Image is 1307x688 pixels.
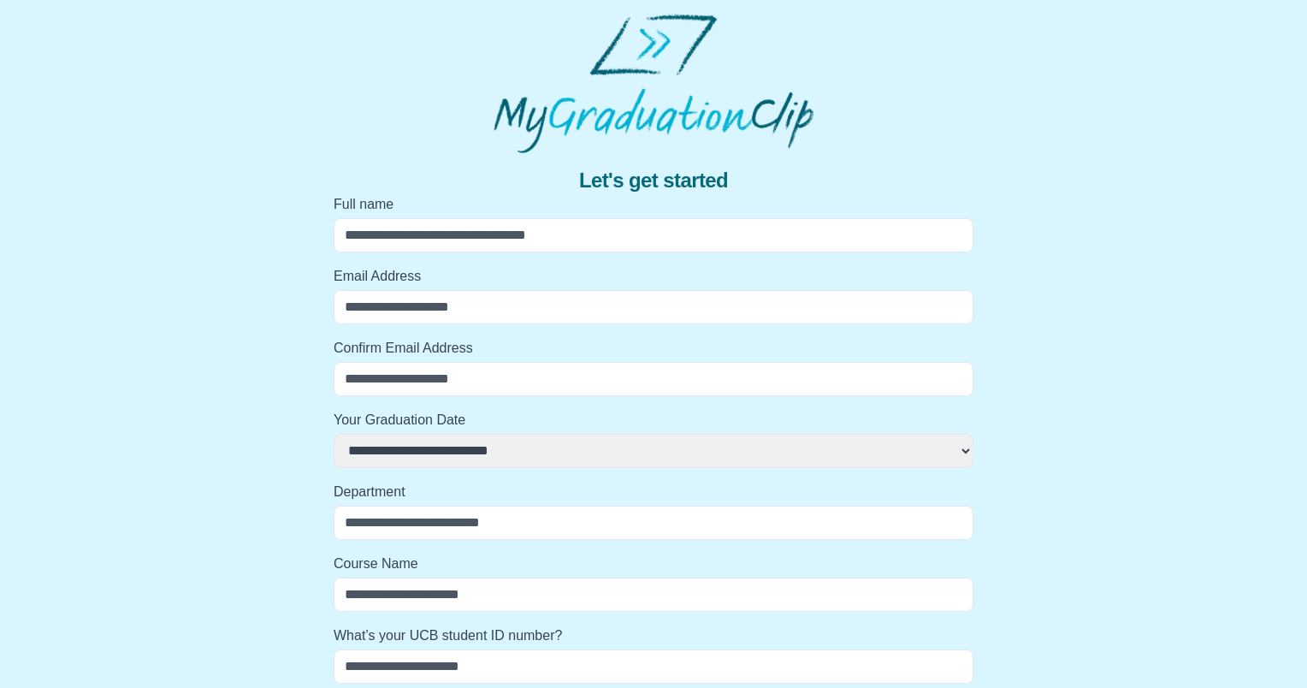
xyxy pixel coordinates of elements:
[494,14,813,153] img: MyGraduationClip
[334,626,973,646] label: What’s your UCB student ID number?
[579,167,728,194] span: Let's get started
[334,338,973,359] label: Confirm Email Address
[334,482,973,502] label: Department
[334,410,973,430] label: Your Graduation Date
[334,554,973,574] label: Course Name
[334,266,973,287] label: Email Address
[334,194,973,215] label: Full name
